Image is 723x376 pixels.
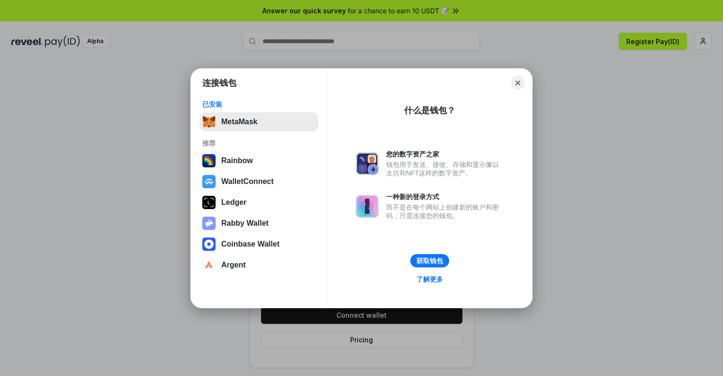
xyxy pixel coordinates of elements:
img: svg+xml,%3Csvg%20width%3D%2228%22%20height%3D%2228%22%20viewBox%3D%220%200%2028%2028%22%20fill%3D... [202,175,216,188]
div: 了解更多 [416,275,443,284]
div: Argent [221,261,246,269]
button: MetaMask [199,112,318,131]
div: WalletConnect [221,177,274,186]
div: 一种新的登录方式 [386,193,504,201]
img: svg+xml,%3Csvg%20xmlns%3D%22http%3A%2F%2Fwww.w3.org%2F2000%2Fsvg%22%20width%3D%2228%22%20height%3... [202,196,216,209]
div: Ledger [221,198,246,207]
div: 您的数字资产之家 [386,150,504,158]
button: Rainbow [199,151,318,170]
div: 钱包用于发送、接收、存储和显示像以太坊和NFT这样的数字资产。 [386,160,504,177]
div: MetaMask [221,118,257,126]
div: 推荐 [202,139,316,147]
img: svg+xml,%3Csvg%20fill%3D%22none%22%20height%3D%2233%22%20viewBox%3D%220%200%2035%2033%22%20width%... [202,115,216,128]
img: svg+xml,%3Csvg%20xmlns%3D%22http%3A%2F%2Fwww.w3.org%2F2000%2Fsvg%22%20fill%3D%22none%22%20viewBox... [356,152,379,175]
div: 获取钱包 [416,257,443,265]
button: Close [511,76,524,90]
div: Coinbase Wallet [221,240,280,248]
img: svg+xml,%3Csvg%20xmlns%3D%22http%3A%2F%2Fwww.w3.org%2F2000%2Fsvg%22%20fill%3D%22none%22%20viewBox... [356,195,379,218]
a: 了解更多 [411,273,449,285]
div: 什么是钱包？ [404,105,455,116]
img: svg+xml,%3Csvg%20xmlns%3D%22http%3A%2F%2Fwww.w3.org%2F2000%2Fsvg%22%20fill%3D%22none%22%20viewBox... [202,217,216,230]
div: Rainbow [221,156,253,165]
button: Ledger [199,193,318,212]
div: 已安装 [202,100,316,109]
button: Rabby Wallet [199,214,318,233]
img: svg+xml,%3Csvg%20width%3D%22120%22%20height%3D%22120%22%20viewBox%3D%220%200%20120%20120%22%20fil... [202,154,216,167]
h1: 连接钱包 [202,77,236,89]
div: Rabby Wallet [221,219,269,228]
button: 获取钱包 [410,254,449,267]
img: svg+xml,%3Csvg%20width%3D%2228%22%20height%3D%2228%22%20viewBox%3D%220%200%2028%2028%22%20fill%3D... [202,258,216,272]
button: Argent [199,256,318,275]
button: Coinbase Wallet [199,235,318,254]
div: 而不是在每个网站上创建新的账户和密码，只需连接您的钱包。 [386,203,504,220]
button: WalletConnect [199,172,318,191]
img: svg+xml,%3Csvg%20width%3D%2228%22%20height%3D%2228%22%20viewBox%3D%220%200%2028%2028%22%20fill%3D... [202,238,216,251]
